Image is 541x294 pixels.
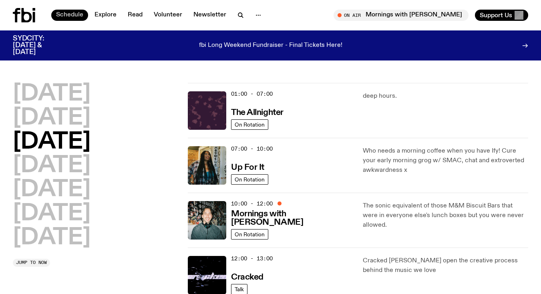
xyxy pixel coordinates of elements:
span: On Rotation [235,176,265,182]
button: [DATE] [13,131,91,153]
h3: Mornings with [PERSON_NAME] [231,210,353,227]
h3: The Allnighter [231,109,284,117]
h3: Up For It [231,163,264,172]
a: On Rotation [231,119,268,130]
h3: Cracked [231,273,263,282]
a: The Allnighter [231,107,284,117]
button: Support Us [475,10,528,21]
p: deep hours. [363,91,528,101]
span: Talk [235,286,244,292]
button: [DATE] [13,83,91,105]
a: Up For It [231,162,264,172]
img: Ify - a Brown Skin girl with black braided twists, looking up to the side with her tongue stickin... [188,146,226,185]
button: On AirMornings with [PERSON_NAME] [334,10,469,21]
button: [DATE] [13,155,91,177]
a: Newsletter [189,10,231,21]
button: Jump to now [13,259,50,267]
a: On Rotation [231,174,268,185]
a: Schedule [51,10,88,21]
button: [DATE] [13,179,91,201]
span: 12:00 - 13:00 [231,255,273,262]
a: On Rotation [231,229,268,240]
img: Radio presenter Ben Hansen sits in front of a wall of photos and an fbi radio sign. Film photo. B... [188,201,226,240]
h3: SYDCITY: [DATE] & [DATE] [13,35,64,56]
span: 10:00 - 12:00 [231,200,273,207]
span: 07:00 - 10:00 [231,145,273,153]
p: fbi Long Weekend Fundraiser - Final Tickets Here! [199,42,342,49]
span: On Rotation [235,121,265,127]
a: Explore [90,10,121,21]
p: Cracked [PERSON_NAME] open the creative process behind the music we love [363,256,528,275]
span: On Rotation [235,231,265,237]
a: Volunteer [149,10,187,21]
a: Mornings with [PERSON_NAME] [231,208,353,227]
span: Jump to now [16,260,47,265]
span: Support Us [480,12,512,19]
button: [DATE] [13,227,91,249]
button: [DATE] [13,203,91,225]
button: [DATE] [13,107,91,129]
a: Cracked [231,272,263,282]
span: 01:00 - 07:00 [231,90,273,98]
p: Who needs a morning coffee when you have Ify! Cure your early morning grog w/ SMAC, chat and extr... [363,146,528,175]
p: The sonic equivalent of those M&M Biscuit Bars that were in everyone else's lunch boxes but you w... [363,201,528,230]
a: Read [123,10,147,21]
